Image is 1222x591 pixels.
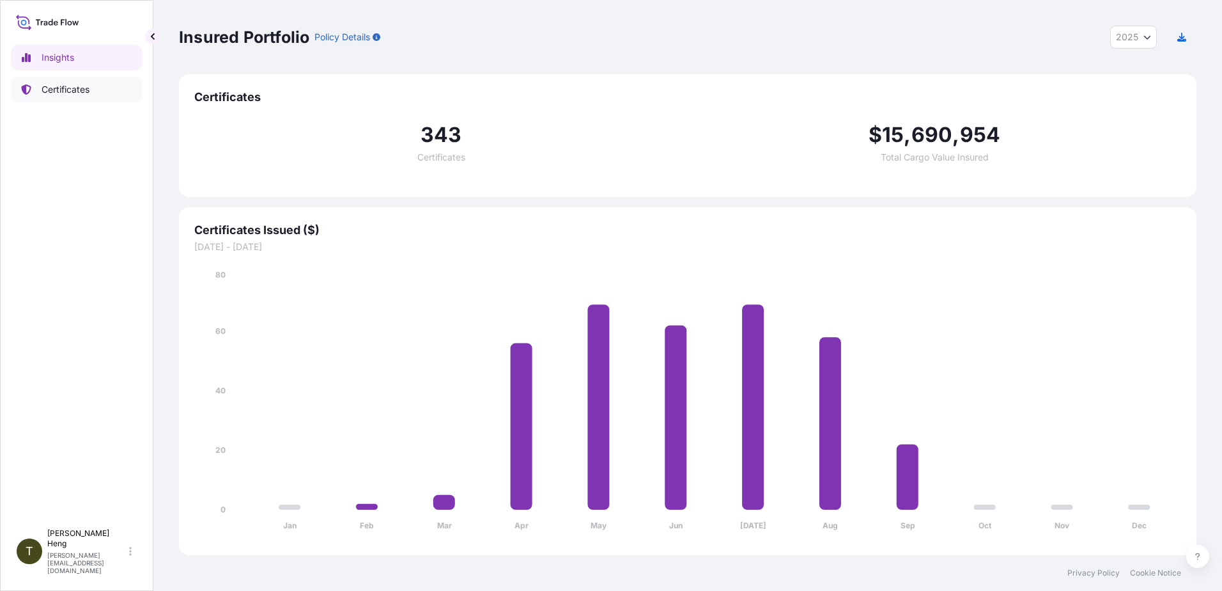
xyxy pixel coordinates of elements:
[960,125,1001,145] span: 954
[1130,568,1181,578] a: Cookie Notice
[42,51,74,64] p: Insights
[978,521,992,530] tspan: Oct
[882,125,904,145] span: 15
[740,521,766,530] tspan: [DATE]
[952,125,959,145] span: ,
[215,326,226,336] tspan: 60
[215,445,226,455] tspan: 20
[194,223,1181,238] span: Certificates Issued ($)
[1116,31,1138,43] span: 2025
[1067,568,1120,578] a: Privacy Policy
[215,270,226,280] tspan: 80
[283,521,297,530] tspan: Jan
[881,153,989,162] span: Total Cargo Value Insured
[1055,521,1070,530] tspan: Nov
[591,521,607,530] tspan: May
[869,125,882,145] span: $
[26,545,33,558] span: T
[215,386,226,395] tspan: 40
[823,521,838,530] tspan: Aug
[360,521,374,530] tspan: Feb
[901,521,915,530] tspan: Sep
[417,153,465,162] span: Certificates
[11,77,143,102] a: Certificates
[11,45,143,70] a: Insights
[421,125,462,145] span: 343
[47,551,127,574] p: [PERSON_NAME][EMAIL_ADDRESS][DOMAIN_NAME]
[47,528,127,549] p: [PERSON_NAME] Heng
[911,125,953,145] span: 690
[904,125,911,145] span: ,
[1132,521,1147,530] tspan: Dec
[194,240,1181,253] span: [DATE] - [DATE]
[314,31,370,43] p: Policy Details
[669,521,683,530] tspan: Jun
[42,83,89,96] p: Certificates
[1110,26,1157,49] button: Year Selector
[220,505,226,514] tspan: 0
[437,521,452,530] tspan: Mar
[179,27,309,47] p: Insured Portfolio
[194,90,1181,105] span: Certificates
[514,521,529,530] tspan: Apr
